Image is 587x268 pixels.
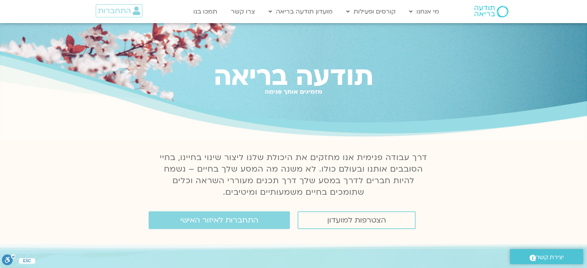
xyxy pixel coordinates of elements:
a: צרו קשר [227,4,259,19]
a: הצטרפות למועדון [298,211,416,229]
span: הצטרפות למועדון [327,216,386,224]
span: התחברות [98,7,131,15]
a: התחברות לאיזור האישי [149,211,290,229]
a: תמכו בנו [189,4,221,19]
img: תודעה בריאה [474,6,508,17]
a: קורסים ופעילות [342,4,399,19]
a: התחברות [96,4,142,17]
span: התחברות לאיזור האישי [180,216,258,224]
a: מי אנחנו [405,4,443,19]
p: דרך עבודה פנימית אנו מחזקים את היכולת שלנו ליצור שינוי בחיינו, בחיי הסובבים אותנו ובעולם כולו. לא... [156,152,432,198]
span: יצירת קשר [536,252,564,263]
a: מועדון תודעה בריאה [265,4,337,19]
a: יצירת קשר [510,249,583,264]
